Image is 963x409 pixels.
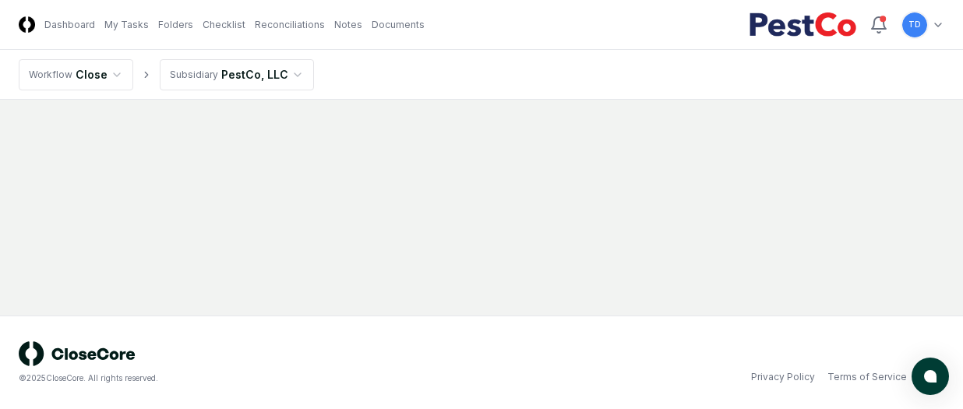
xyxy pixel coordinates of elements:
a: Checklist [203,18,245,32]
a: Reconciliations [255,18,325,32]
a: Folders [158,18,193,32]
nav: breadcrumb [19,59,314,90]
button: atlas-launcher [912,358,949,395]
a: Terms of Service [827,370,907,384]
img: PestCo logo [749,12,857,37]
a: Privacy Policy [751,370,815,384]
img: Logo [19,16,35,33]
button: TD [901,11,929,39]
div: Workflow [29,68,72,82]
div: Subsidiary [170,68,218,82]
img: logo [19,341,136,366]
a: My Tasks [104,18,149,32]
a: Documents [372,18,425,32]
a: Notes [334,18,362,32]
div: © 2025 CloseCore. All rights reserved. [19,372,481,384]
span: TD [908,19,921,30]
a: Dashboard [44,18,95,32]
